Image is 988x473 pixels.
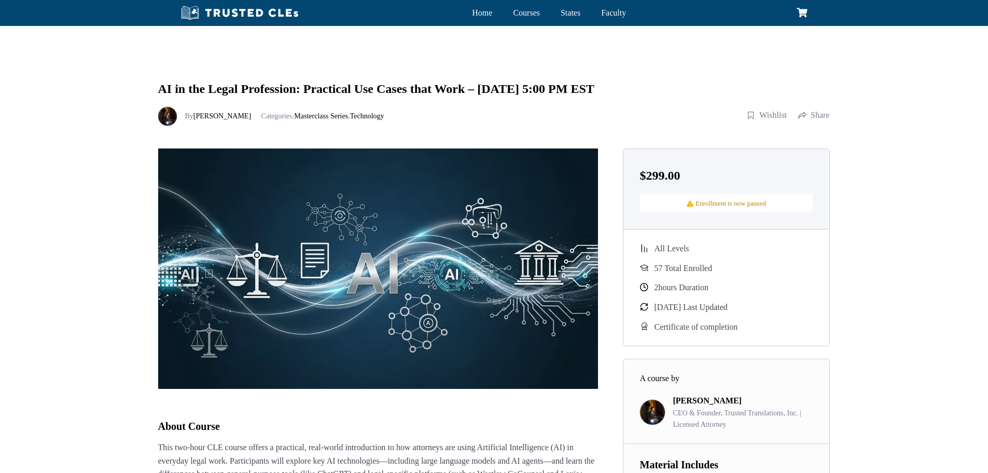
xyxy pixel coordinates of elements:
h2: About Course [158,418,598,435]
a: Home [469,5,495,20]
h3: A course by [640,372,813,385]
div: Enrollment is now paused [640,194,813,213]
div: CEO & Founder, Trusted Translations, Inc. | Licensed Attorney [673,408,813,431]
a: [PERSON_NAME] [193,112,251,120]
a: [PERSON_NAME] [673,396,742,405]
img: Trusted CLEs [178,5,302,21]
div: Categories: , [185,111,384,122]
img: Richard Estevez [640,400,665,425]
span: 57 Total Enrolled [655,262,712,275]
span: [DATE] Last Updated [655,301,728,314]
span: Duration [655,281,708,294]
span: 2 [655,283,659,292]
a: States [558,5,583,20]
a: Masterclass Series [294,112,348,120]
h3: Material Includes [640,456,813,473]
span: $299.00 [640,169,680,182]
a: Share [798,109,830,121]
img: Richard Estevez [158,107,177,126]
span: Certificate of completion [655,320,738,334]
a: Wishlist [746,109,787,121]
span: hours [659,283,677,292]
a: Technology [350,112,384,120]
a: Faculty [599,5,629,20]
a: Courses [510,5,542,20]
span: AI in the Legal Profession: Practical Use Cases that Work – [DATE] 5:00 PM EST [158,82,594,96]
span: All Levels [655,242,689,255]
img: AI-in-the-Legal-Profession.webp [158,148,598,389]
span: By [185,112,253,120]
